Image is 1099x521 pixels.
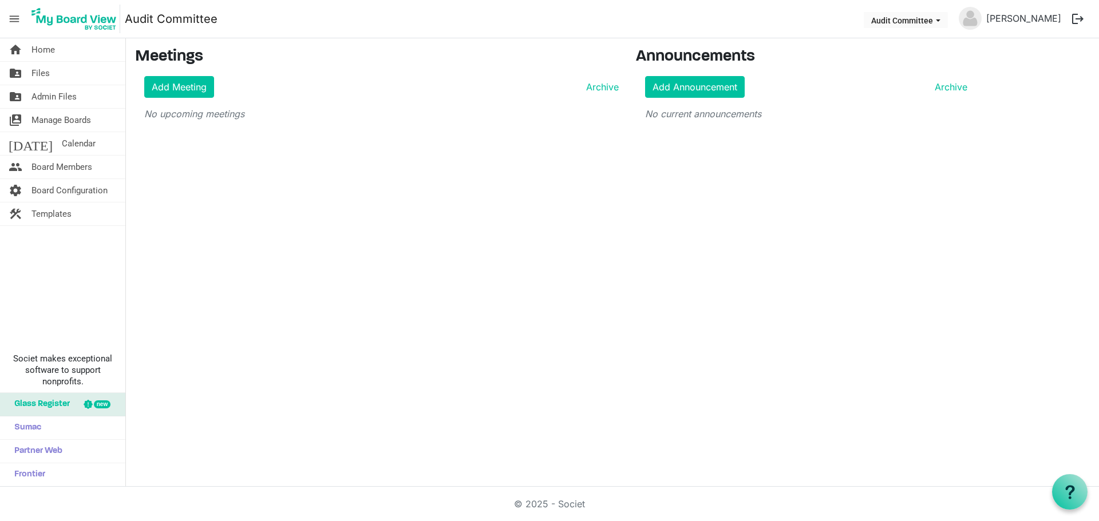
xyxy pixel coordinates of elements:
span: Admin Files [31,85,77,108]
span: Home [31,38,55,61]
span: [DATE] [9,132,53,155]
span: Board Members [31,156,92,178]
span: Societ makes exceptional software to support nonprofits. [5,353,120,387]
span: home [9,38,22,61]
h3: Meetings [135,47,619,67]
button: logout [1066,7,1090,31]
a: Archive [930,80,967,94]
span: menu [3,8,25,30]
a: My Board View Logo [28,5,125,33]
span: Files [31,62,50,85]
span: Sumac [9,416,41,439]
span: switch_account [9,109,22,132]
button: Audit Committee dropdownbutton [864,12,948,28]
a: Add Announcement [645,76,745,98]
p: No current announcements [645,107,967,121]
img: My Board View Logo [28,5,120,33]
div: new [94,400,110,408]
span: Templates [31,202,72,225]
span: Partner Web [9,440,62,463]
a: © 2025 - Societ [514,498,585,510]
p: No upcoming meetings [144,107,619,121]
span: Board Configuration [31,179,108,202]
a: [PERSON_NAME] [982,7,1066,30]
h3: Announcements [636,47,977,67]
span: settings [9,179,22,202]
img: no-profile-picture.svg [959,7,982,30]
span: folder_shared [9,85,22,108]
a: Audit Committee [125,7,218,30]
span: Manage Boards [31,109,91,132]
span: folder_shared [9,62,22,85]
span: Frontier [9,463,45,486]
a: Add Meeting [144,76,214,98]
span: Glass Register [9,393,70,416]
a: Archive [582,80,619,94]
span: people [9,156,22,178]
span: Calendar [62,132,96,155]
span: construction [9,202,22,225]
